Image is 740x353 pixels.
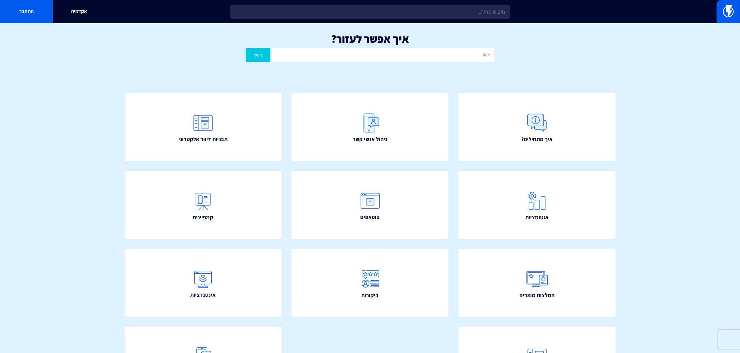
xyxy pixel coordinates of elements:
input: חיפוש [272,48,494,62]
button: חפש [246,48,271,62]
a: ניהול אנשי קשר [292,93,449,161]
span: אוטומציות [525,213,549,221]
a: ביקורות [292,249,449,317]
span: תבניות דיוור אלקטרוני [178,135,228,143]
input: חיפוש מהיר... [230,5,510,19]
span: פופאפים [361,213,380,221]
a: איך מתחילים? [458,93,616,161]
a: פופאפים [292,171,449,239]
a: תבניות דיוור אלקטרוני [125,93,282,161]
h1: איך אפשר לעזור? [9,33,731,45]
span: איך מתחילים? [521,135,553,143]
span: קמפיינים [193,213,213,221]
span: אינטגרציות [190,291,216,299]
a: קמפיינים [125,171,282,239]
a: אוטומציות [458,171,616,239]
span: ניהול אנשי קשר [353,135,387,143]
a: המלצות מוצרים [458,249,616,317]
span: ביקורות [361,291,379,299]
a: אינטגרציות [125,249,282,317]
span: המלצות מוצרים [519,291,554,299]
